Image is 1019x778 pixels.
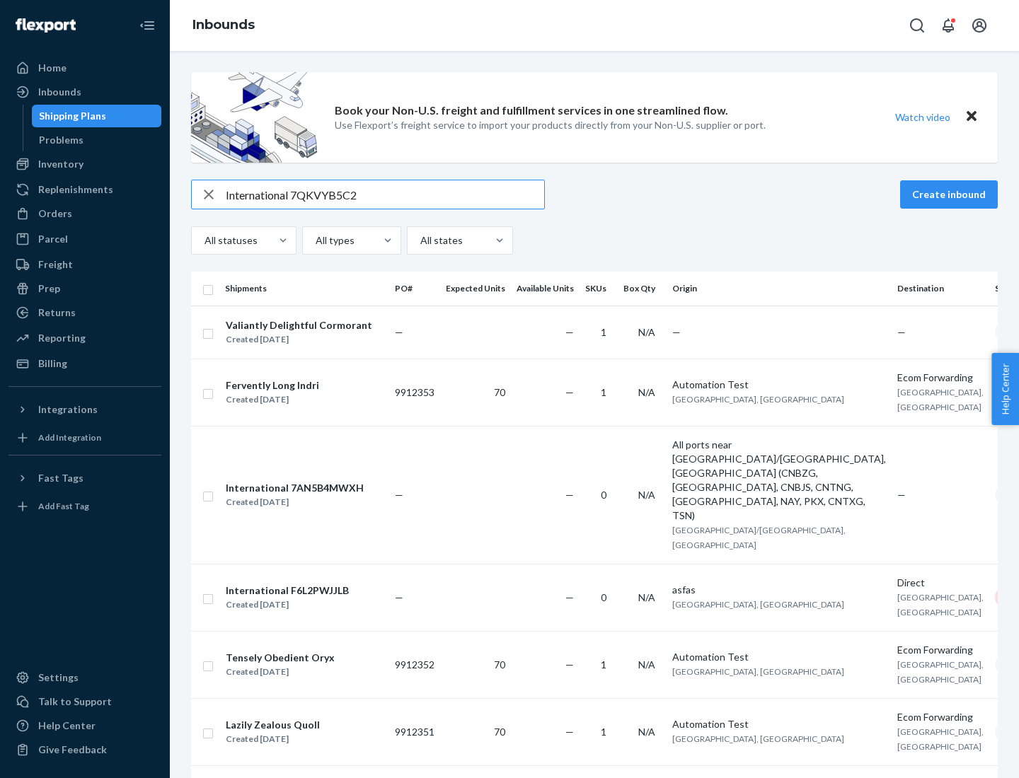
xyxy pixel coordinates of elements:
span: 1 [601,326,606,338]
span: — [565,726,574,738]
button: Give Feedback [8,738,161,761]
span: — [897,326,906,338]
span: [GEOGRAPHIC_DATA], [GEOGRAPHIC_DATA] [672,599,844,610]
div: Created [DATE] [226,393,319,407]
th: Box Qty [618,272,667,306]
a: Home [8,57,161,79]
div: Parcel [38,232,68,246]
button: Create inbound [900,180,998,209]
button: Open Search Box [903,11,931,40]
a: Prep [8,277,161,300]
div: Reporting [38,331,86,345]
div: asfas [672,583,886,597]
input: Search inbounds by name, destination, msku... [226,180,544,209]
button: Help Center [991,353,1019,425]
th: Origin [667,272,892,306]
span: N/A [638,489,655,501]
span: 70 [494,658,505,670]
div: Created [DATE] [226,598,349,612]
span: — [395,591,403,603]
span: 1 [601,726,606,738]
div: Ecom Forwarding [897,371,984,385]
td: 9912353 [389,359,440,426]
button: Fast Tags [8,467,161,489]
p: Book your Non-U.S. freight and fulfillment services in one streamlined flow. [335,103,728,119]
div: Problems [39,133,84,147]
a: Settings [8,666,161,689]
span: 1 [601,386,606,398]
div: Talk to Support [38,695,112,709]
ol: breadcrumbs [181,5,266,46]
div: Ecom Forwarding [897,710,984,724]
div: Help Center [38,719,96,733]
span: N/A [638,726,655,738]
th: PO# [389,272,440,306]
span: N/A [638,658,655,670]
span: N/A [638,591,655,603]
div: Home [38,61,67,75]
div: Inbounds [38,85,81,99]
div: Created [DATE] [226,665,335,679]
button: Open notifications [934,11,962,40]
a: Replenishments [8,178,161,201]
span: — [395,489,403,501]
div: All ports near [GEOGRAPHIC_DATA]/[GEOGRAPHIC_DATA], [GEOGRAPHIC_DATA] (CNBZG, [GEOGRAPHIC_DATA], ... [672,438,886,523]
div: Orders [38,207,72,221]
a: Inventory [8,153,161,175]
a: Billing [8,352,161,375]
div: Created [DATE] [226,732,320,746]
div: Prep [38,281,60,296]
a: Freight [8,253,161,276]
button: Integrations [8,398,161,421]
span: 0 [601,489,606,501]
div: Settings [38,670,79,685]
span: — [395,326,403,338]
button: Close Navigation [133,11,161,40]
div: Created [DATE] [226,332,372,347]
span: [GEOGRAPHIC_DATA], [GEOGRAPHIC_DATA] [672,394,844,405]
span: N/A [638,386,655,398]
button: Watch video [886,107,960,127]
div: Add Integration [38,431,101,443]
a: Returns [8,301,161,324]
button: Open account menu [965,11,994,40]
div: Valiantly Delightful Cormorant [226,318,372,332]
td: 9912351 [389,698,440,765]
th: Available Units [511,272,580,306]
div: Created [DATE] [226,495,364,509]
span: — [565,326,574,338]
span: [GEOGRAPHIC_DATA]/[GEOGRAPHIC_DATA], [GEOGRAPHIC_DATA] [672,525,846,550]
div: Fervently Long Indri [226,378,319,393]
a: Talk to Support [8,690,161,713]
input: All statuses [203,233,205,248]
span: [GEOGRAPHIC_DATA], [GEOGRAPHIC_DATA] [897,387,984,412]
a: Add Integration [8,426,161,449]
th: Destination [892,272,989,306]
div: Automation Test [672,650,886,664]
td: 9912352 [389,631,440,698]
span: [GEOGRAPHIC_DATA], [GEOGRAPHIC_DATA] [897,592,984,617]
span: [GEOGRAPHIC_DATA], [GEOGRAPHIC_DATA] [897,726,984,752]
th: SKUs [580,272,618,306]
span: — [565,591,574,603]
a: Inbounds [192,17,255,33]
span: [GEOGRAPHIC_DATA], [GEOGRAPHIC_DATA] [672,733,844,744]
span: [GEOGRAPHIC_DATA], [GEOGRAPHIC_DATA] [897,659,984,685]
div: Direct [897,576,984,590]
input: All types [314,233,316,248]
input: All states [419,233,420,248]
a: Reporting [8,327,161,349]
div: International 7AN5B4MWXH [226,481,364,495]
div: Tensely Obedient Oryx [226,651,335,665]
p: Use Flexport’s freight service to import your products directly from your Non-U.S. supplier or port. [335,118,766,132]
div: Fast Tags [38,471,84,485]
div: Ecom Forwarding [897,643,984,657]
div: Inventory [38,157,84,171]
a: Help Center [8,714,161,737]
div: Add Fast Tag [38,500,89,512]
th: Shipments [219,272,389,306]
button: Close [962,107,981,127]
a: Parcel [8,228,161,250]
a: Inbounds [8,81,161,103]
